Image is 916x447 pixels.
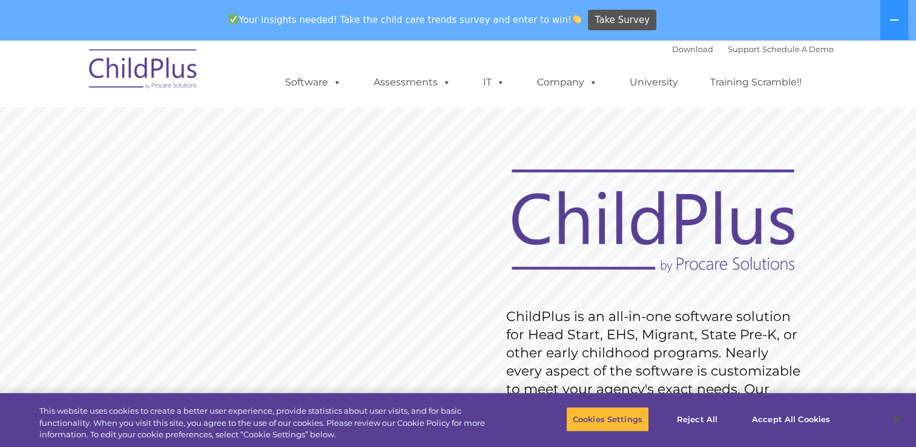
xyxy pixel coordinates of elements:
[672,44,713,54] a: Download
[698,70,814,94] a: Training Scramble!!
[471,70,517,94] a: IT
[83,41,204,101] img: ChildPlus by Procare Solutions
[728,44,760,54] a: Support
[672,44,834,54] font: |
[506,308,806,435] rs-layer: ChildPlus is an all-in-one software solution for Head Start, EHS, Migrant, State Pre-K, or other ...
[566,406,649,432] button: Cookies Settings
[229,15,238,24] img: ✅
[745,406,837,432] button: Accept All Cookies
[39,405,504,441] div: This website uses cookies to create a better user experience, provide statistics about user visit...
[762,44,834,54] a: Schedule A Demo
[224,8,587,31] span: Your insights needed! Take the child care trends survey and enter to win!
[525,70,610,94] a: Company
[659,406,735,432] button: Reject All
[883,406,910,432] button: Close
[572,15,581,24] img: 👏
[273,70,354,94] a: Software
[595,10,650,31] span: Take Survey
[618,70,690,94] a: University
[361,70,463,94] a: Assessments
[588,10,656,31] a: Take Survey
